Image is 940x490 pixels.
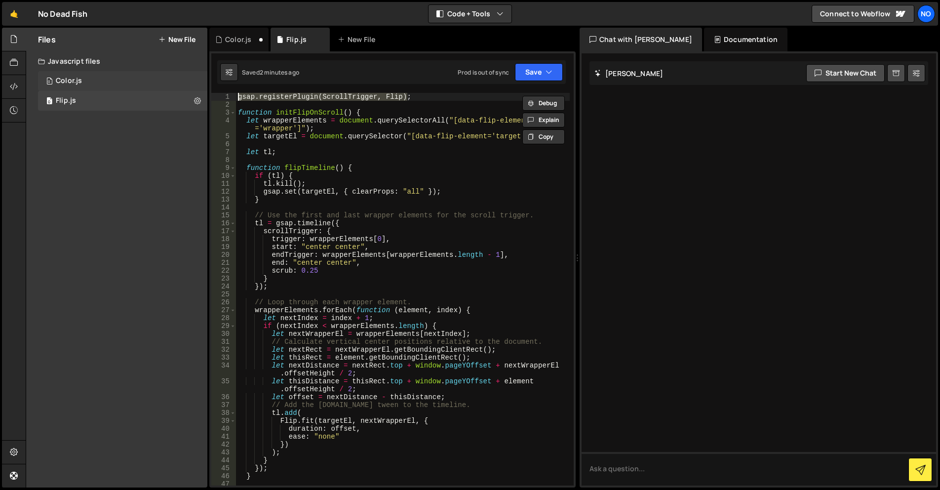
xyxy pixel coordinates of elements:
[211,259,236,267] div: 21
[211,338,236,346] div: 31
[211,472,236,480] div: 46
[211,148,236,156] div: 7
[917,5,935,23] a: No
[211,211,236,219] div: 15
[211,330,236,338] div: 30
[211,235,236,243] div: 18
[211,188,236,196] div: 12
[2,2,26,26] a: 🤙
[211,464,236,472] div: 45
[211,109,236,117] div: 3
[56,77,82,85] div: Color.js
[38,8,87,20] div: No Dead Fish
[806,64,885,82] button: Start new chat
[580,28,702,51] div: Chat with [PERSON_NAME]
[211,306,236,314] div: 27
[338,35,379,44] div: New File
[211,219,236,227] div: 16
[211,401,236,409] div: 37
[56,96,76,105] div: Flip.js
[515,63,563,81] button: Save
[38,91,207,111] div: 16497/44733.js
[522,96,565,111] button: Debug
[211,322,236,330] div: 29
[211,354,236,362] div: 33
[211,377,236,393] div: 35
[38,71,207,91] div: 16497/44734.js
[38,34,56,45] h2: Files
[458,68,509,77] div: Prod is out of sync
[211,101,236,109] div: 2
[211,346,236,354] div: 32
[46,98,52,106] span: 0
[211,156,236,164] div: 8
[211,132,236,140] div: 5
[211,196,236,204] div: 13
[225,35,251,44] div: Color.js
[286,35,307,44] div: Flip.js
[211,314,236,322] div: 28
[211,267,236,275] div: 22
[522,129,565,144] button: Copy
[211,227,236,235] div: 17
[211,283,236,290] div: 24
[211,180,236,188] div: 11
[211,172,236,180] div: 10
[704,28,787,51] div: Documentation
[211,393,236,401] div: 36
[26,51,207,71] div: Javascript files
[211,298,236,306] div: 26
[211,449,236,456] div: 43
[522,113,565,127] button: Explain
[812,5,914,23] a: Connect to Webflow
[260,68,299,77] div: 2 minutes ago
[429,5,511,23] button: Code + Tools
[211,117,236,132] div: 4
[211,441,236,449] div: 42
[211,243,236,251] div: 19
[211,433,236,441] div: 41
[211,456,236,464] div: 44
[211,140,236,148] div: 6
[211,204,236,211] div: 14
[211,275,236,283] div: 23
[211,480,236,488] div: 47
[211,417,236,425] div: 39
[594,69,663,78] h2: [PERSON_NAME]
[211,362,236,377] div: 34
[158,36,196,43] button: New File
[211,290,236,298] div: 25
[211,93,236,101] div: 1
[46,78,52,86] span: 0
[211,164,236,172] div: 9
[211,425,236,433] div: 40
[211,409,236,417] div: 38
[211,251,236,259] div: 20
[242,68,299,77] div: Saved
